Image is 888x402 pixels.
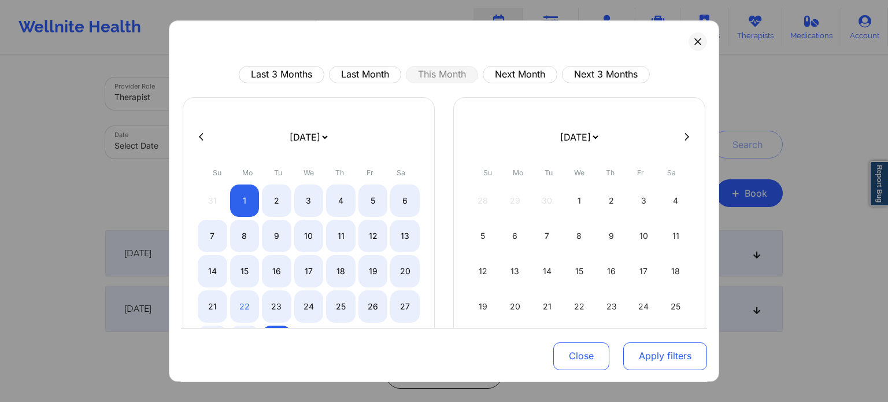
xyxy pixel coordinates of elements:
div: Sun Sep 21 2025 [198,290,227,323]
button: This Month [406,66,478,83]
button: Last 3 Months [239,66,324,83]
div: Fri Oct 31 2025 [629,326,658,358]
div: Sun Sep 07 2025 [198,220,227,252]
div: Fri Oct 17 2025 [629,255,658,287]
div: Sat Oct 18 2025 [661,255,690,287]
div: Tue Sep 30 2025 [262,326,291,358]
div: Sat Sep 27 2025 [390,290,420,323]
div: Wed Oct 29 2025 [565,326,594,358]
div: Mon Sep 22 2025 [230,290,260,323]
div: Mon Sep 01 2025 [230,185,260,217]
div: Sun Oct 12 2025 [468,255,498,287]
div: Fri Sep 26 2025 [358,290,388,323]
div: Fri Sep 19 2025 [358,255,388,287]
div: Wed Sep 24 2025 [294,290,324,323]
div: Tue Sep 02 2025 [262,185,291,217]
div: Mon Oct 06 2025 [501,220,530,252]
abbr: Friday [637,168,644,177]
abbr: Saturday [667,168,676,177]
div: Thu Oct 30 2025 [597,326,626,358]
div: Mon Oct 20 2025 [501,290,530,323]
div: Thu Sep 04 2025 [326,185,356,217]
abbr: Tuesday [274,168,282,177]
div: Sat Oct 25 2025 [661,290,690,323]
button: Apply filters [623,342,707,370]
div: Fri Oct 10 2025 [629,220,658,252]
div: Thu Sep 18 2025 [326,255,356,287]
div: Thu Oct 16 2025 [597,255,626,287]
div: Sun Oct 05 2025 [468,220,498,252]
div: Wed Oct 22 2025 [565,290,594,323]
button: Next Month [483,66,557,83]
div: Mon Oct 13 2025 [501,255,530,287]
div: Mon Sep 15 2025 [230,255,260,287]
div: Thu Oct 09 2025 [597,220,626,252]
abbr: Wednesday [304,168,314,177]
div: Tue Sep 23 2025 [262,290,291,323]
div: Sat Sep 06 2025 [390,185,420,217]
div: Sun Oct 26 2025 [468,326,498,358]
div: Wed Oct 01 2025 [565,185,594,217]
div: Mon Oct 27 2025 [501,326,530,358]
div: Tue Oct 07 2025 [532,220,562,252]
abbr: Tuesday [545,168,553,177]
div: Tue Oct 21 2025 [532,290,562,323]
div: Thu Oct 02 2025 [597,185,626,217]
div: Tue Sep 16 2025 [262,255,291,287]
button: Close [553,342,609,370]
div: Tue Sep 09 2025 [262,220,291,252]
abbr: Monday [242,168,253,177]
div: Sun Oct 19 2025 [468,290,498,323]
div: Sat Oct 11 2025 [661,220,690,252]
div: Wed Sep 03 2025 [294,185,324,217]
div: Sun Sep 28 2025 [198,326,227,358]
button: Next 3 Months [562,66,650,83]
div: Sat Sep 13 2025 [390,220,420,252]
div: Wed Sep 17 2025 [294,255,324,287]
div: Thu Sep 11 2025 [326,220,356,252]
div: Fri Sep 05 2025 [358,185,388,217]
div: Wed Sep 10 2025 [294,220,324,252]
div: Tue Oct 14 2025 [532,255,562,287]
div: Thu Oct 23 2025 [597,290,626,323]
div: Sat Oct 04 2025 [661,185,690,217]
div: Fri Sep 12 2025 [358,220,388,252]
div: Fri Oct 24 2025 [629,290,658,323]
div: Wed Oct 15 2025 [565,255,594,287]
abbr: Saturday [397,168,405,177]
div: Sat Sep 20 2025 [390,255,420,287]
div: Wed Oct 08 2025 [565,220,594,252]
div: Thu Sep 25 2025 [326,290,356,323]
abbr: Thursday [606,168,615,177]
div: Tue Oct 28 2025 [532,326,562,358]
button: Last Month [329,66,401,83]
abbr: Friday [367,168,373,177]
div: Fri Oct 03 2025 [629,185,658,217]
div: Mon Sep 29 2025 [230,326,260,358]
abbr: Thursday [335,168,344,177]
abbr: Sunday [213,168,221,177]
div: Sun Sep 14 2025 [198,255,227,287]
div: Mon Sep 08 2025 [230,220,260,252]
abbr: Monday [513,168,523,177]
abbr: Sunday [483,168,492,177]
abbr: Wednesday [574,168,584,177]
